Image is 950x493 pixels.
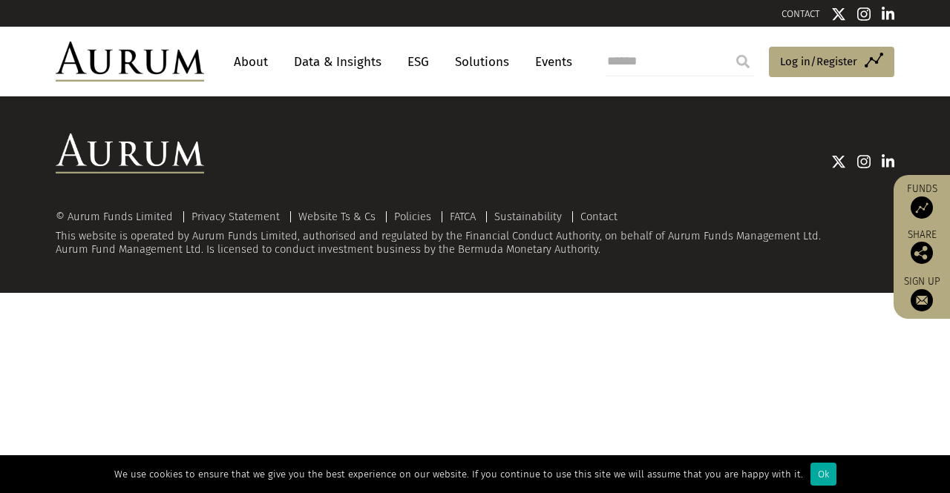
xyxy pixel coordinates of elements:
a: Privacy Statement [191,210,280,223]
img: Aurum [56,42,204,82]
img: Twitter icon [831,7,846,21]
a: Events [528,48,572,76]
img: Sign up to our newsletter [911,289,933,311]
a: Funds [901,182,943,219]
a: ESG [400,48,436,76]
img: Twitter icon [831,154,846,169]
a: About [226,48,275,76]
a: Solutions [448,48,517,76]
div: © Aurum Funds Limited [56,211,180,222]
img: Linkedin icon [882,7,895,21]
a: Data & Insights [286,48,389,76]
img: Linkedin icon [882,154,895,169]
div: Share [901,230,943,264]
img: Instagram icon [857,7,871,21]
img: Access Funds [911,196,933,219]
a: Log in/Register [769,47,894,78]
input: Submit [728,47,758,76]
a: FATCA [450,210,476,223]
a: Sign up [901,275,943,311]
a: Website Ts & Cs [298,210,376,223]
a: CONTACT [782,8,820,19]
span: Log in/Register [780,53,857,70]
div: This website is operated by Aurum Funds Limited, authorised and regulated by the Financial Conduc... [56,211,894,256]
a: Contact [580,210,617,223]
a: Policies [394,210,431,223]
img: Share this post [911,242,933,264]
img: Instagram icon [857,154,871,169]
img: Aurum Logo [56,133,204,173]
a: Sustainability [494,210,562,223]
